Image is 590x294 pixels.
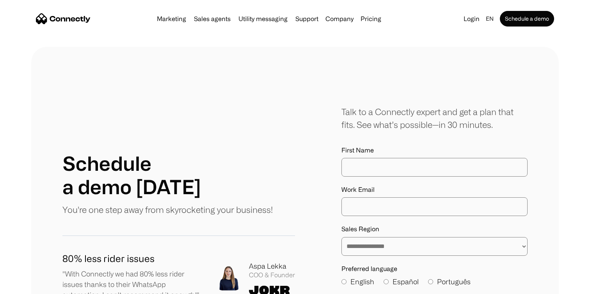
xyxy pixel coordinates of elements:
[325,13,354,24] div: Company
[428,279,433,284] input: Português
[154,16,189,22] a: Marketing
[341,276,374,287] label: English
[62,251,202,266] h1: 80% less rider issues
[460,13,483,24] a: Login
[486,13,494,24] div: en
[357,16,384,22] a: Pricing
[500,11,554,27] a: Schedule a demo
[384,279,389,284] input: Español
[292,16,322,22] a: Support
[341,105,528,131] div: Talk to a Connectly expert and get a plan that fits. See what’s possible—in 30 minutes.
[191,16,234,22] a: Sales agents
[249,271,295,279] div: COO & Founder
[235,16,291,22] a: Utility messaging
[249,261,295,271] div: Aspa Lekka
[341,265,528,273] label: Preferred language
[62,152,201,198] h1: Schedule a demo [DATE]
[341,279,347,284] input: English
[341,147,528,154] label: First Name
[62,203,273,216] p: You're one step away from skyrocketing your business!
[384,276,419,287] label: Español
[341,186,528,193] label: Work Email
[428,276,471,287] label: Português
[341,225,528,233] label: Sales Region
